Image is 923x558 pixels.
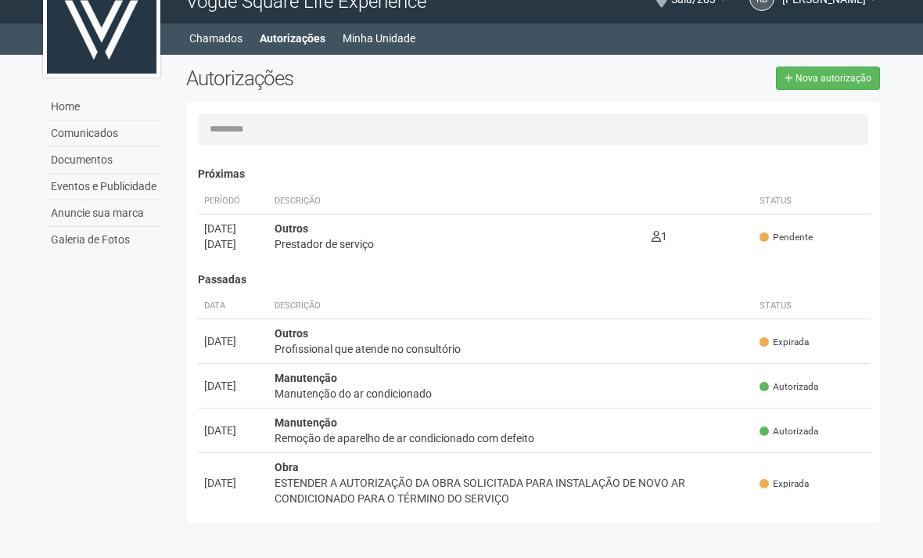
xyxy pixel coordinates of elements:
[260,27,325,49] a: Autorizações
[776,67,880,90] a: Nova autorização
[204,378,262,394] div: [DATE]
[275,222,308,235] strong: Outros
[204,423,262,438] div: [DATE]
[198,168,871,180] h4: Próximas
[47,200,163,227] a: Anuncie sua marca
[204,333,262,349] div: [DATE]
[275,341,747,357] div: Profissional que atende no consultório
[47,227,163,253] a: Galeria de Fotos
[343,27,415,49] a: Minha Unidade
[760,380,818,394] span: Autorizada
[275,372,337,384] strong: Manutenção
[275,236,639,252] div: Prestador de serviço
[189,27,242,49] a: Chamados
[753,189,871,214] th: Status
[760,231,813,244] span: Pendente
[796,73,871,84] span: Nova autorização
[268,293,753,319] th: Descrição
[760,336,809,349] span: Expirada
[275,461,299,473] strong: Obra
[198,274,871,286] h4: Passadas
[275,475,747,506] div: ESTENDER A AUTORIZAÇÃO DA OBRA SOLICITADA PARA INSTALAÇÃO DE NOVO AR CONDICIONADO PARA O TÉRMINO ...
[275,386,747,401] div: Manutenção do ar condicionado
[204,221,262,236] div: [DATE]
[268,189,645,214] th: Descrição
[275,430,747,446] div: Remoção de aparelho de ar condicionado com defeito
[47,174,163,200] a: Eventos e Publicidade
[275,327,308,340] strong: Outros
[198,189,268,214] th: Período
[47,94,163,121] a: Home
[760,477,809,491] span: Expirada
[760,425,818,438] span: Autorizada
[275,416,337,429] strong: Manutenção
[47,147,163,174] a: Documentos
[198,293,268,319] th: Data
[652,230,667,243] span: 1
[753,293,871,319] th: Status
[47,121,163,147] a: Comunicados
[204,475,262,491] div: [DATE]
[186,67,521,90] h2: Autorizações
[204,236,262,252] div: [DATE]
